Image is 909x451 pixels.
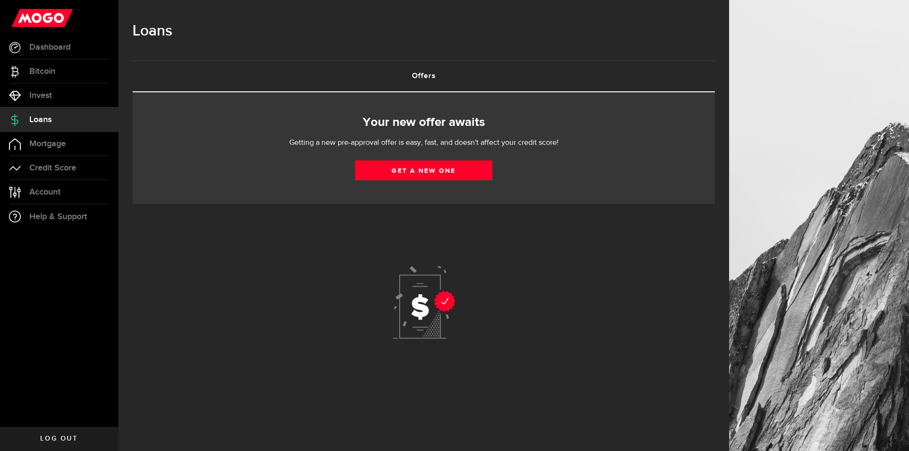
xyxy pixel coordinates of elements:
p: Getting a new pre-approval offer is easy, fast, and doesn't affect your credit score! [260,137,587,149]
iframe: LiveChat chat widget [869,411,909,451]
span: Mortgage [29,140,66,148]
ul: Tabs Navigation [133,60,715,92]
span: Loans [29,115,52,124]
span: Log out [40,435,78,442]
h1: Loans [133,19,715,44]
span: Help & Support [29,212,87,221]
span: Account [29,188,61,196]
span: Credit Score [29,164,76,172]
a: Offers [133,61,715,91]
span: Dashboard [29,43,71,52]
span: Bitcoin [29,67,55,76]
span: Invest [29,91,52,100]
a: Get a new one [355,160,492,180]
h2: Your new offer awaits [147,113,701,133]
